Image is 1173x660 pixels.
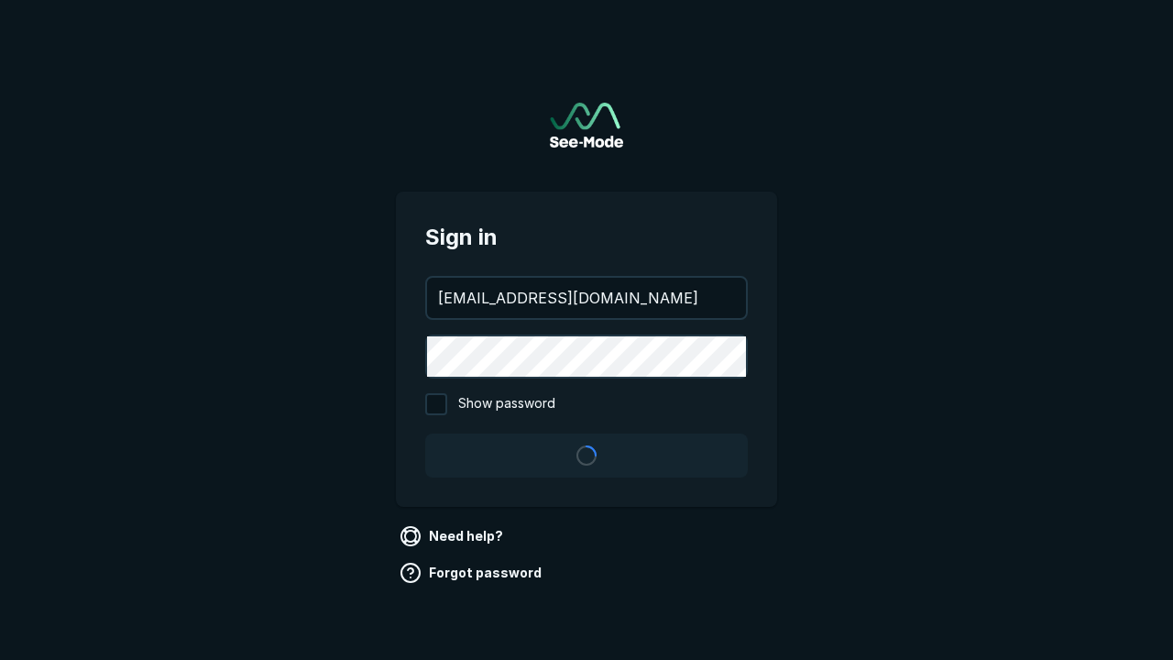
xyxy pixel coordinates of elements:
a: Need help? [396,522,510,551]
input: your@email.com [427,278,746,318]
span: Sign in [425,221,748,254]
a: Go to sign in [550,103,623,148]
img: See-Mode Logo [550,103,623,148]
span: Show password [458,393,555,415]
a: Forgot password [396,558,549,588]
